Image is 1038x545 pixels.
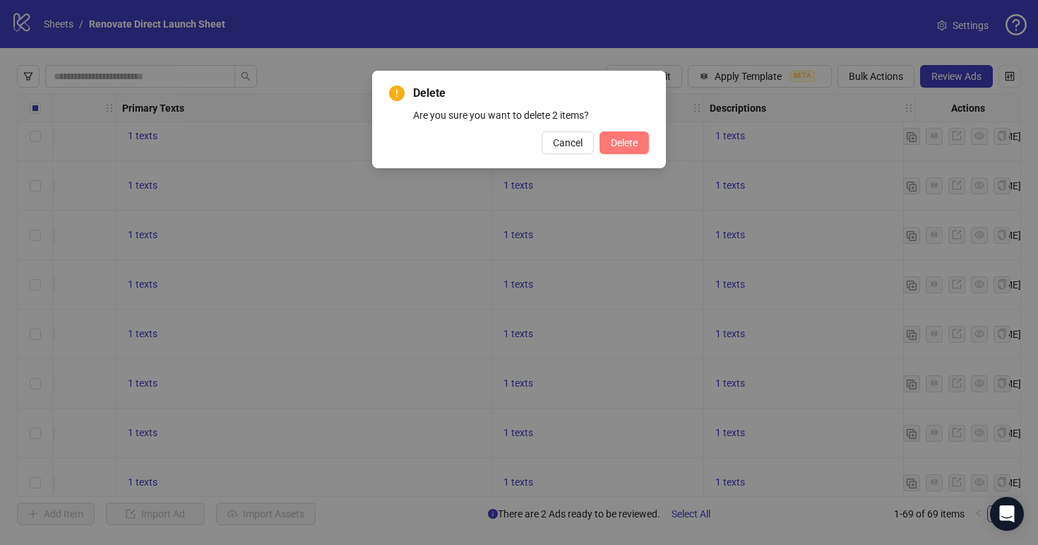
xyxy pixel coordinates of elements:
span: Delete [413,85,649,102]
span: Delete [611,137,638,148]
button: Delete [599,131,649,154]
span: exclamation-circle [389,86,405,101]
span: Cancel [553,137,583,148]
div: Are you sure you want to delete 2 items? [413,107,649,123]
div: Open Intercom Messenger [990,497,1024,531]
button: Cancel [542,131,594,154]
